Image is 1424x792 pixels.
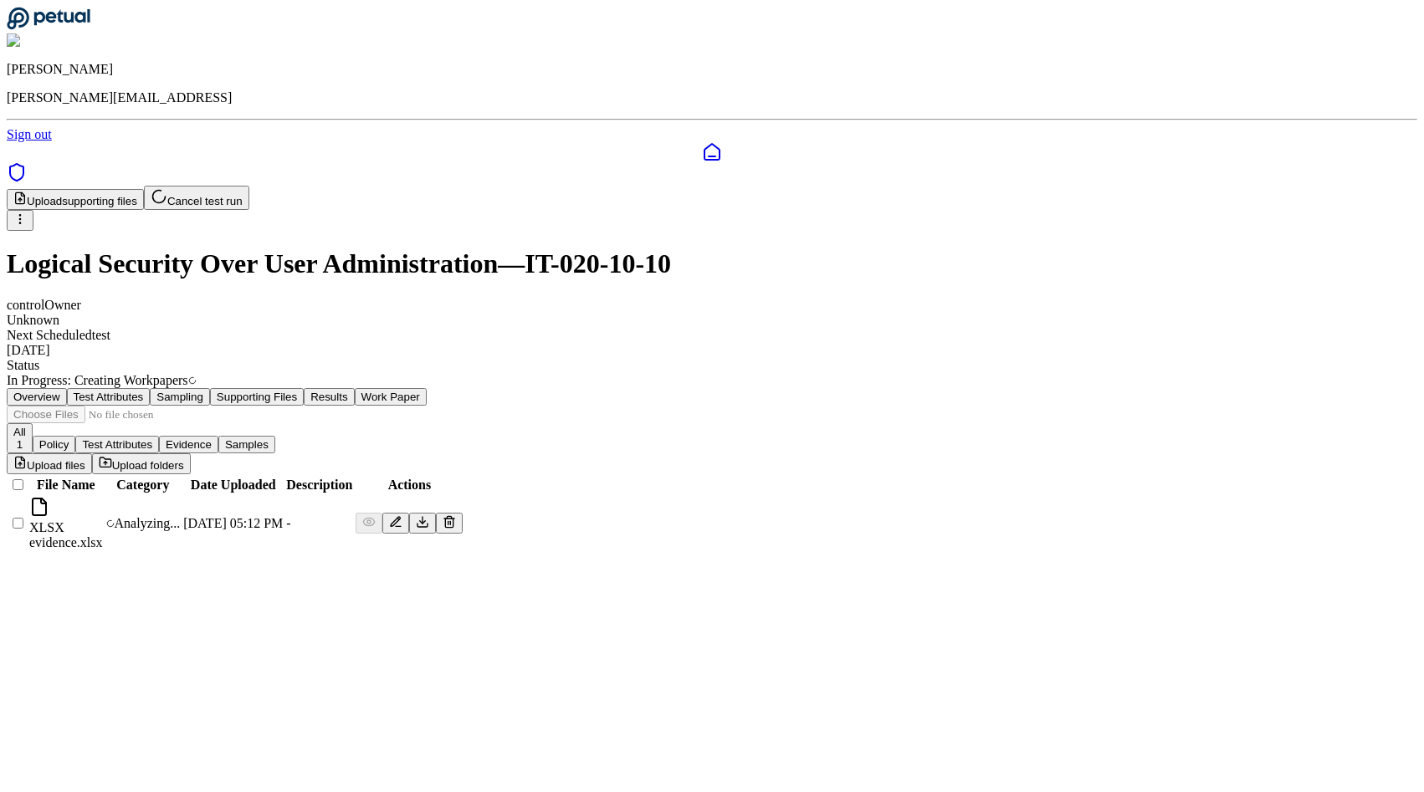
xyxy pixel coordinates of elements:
a: Go to Dashboard [7,18,90,33]
a: SOC 1 Reports [7,171,27,185]
button: More Options [7,210,33,231]
button: All1 [7,423,33,453]
button: Samples [218,436,275,453]
button: Test Attributes [75,436,159,453]
div: Next Scheduled test [7,328,1417,343]
div: Status [7,358,1417,373]
button: Policy [33,436,76,453]
div: 1 [13,438,26,451]
button: Upload files [7,453,92,474]
p: [PERSON_NAME] [7,62,1417,77]
th: Description [285,476,353,494]
button: Sampling [150,388,210,406]
button: Supporting Files [210,388,304,406]
div: Analyzing... [106,516,181,531]
p: [PERSON_NAME][EMAIL_ADDRESS] [7,90,1417,105]
th: Actions [355,476,464,494]
a: Dashboard [7,142,1417,162]
button: Uploadsupporting files [7,189,144,210]
button: Upload folders [92,453,191,474]
div: control Owner [7,298,1417,313]
th: Date Uploaded [182,476,284,494]
img: Andrew Li [7,33,79,49]
td: - [285,496,353,551]
td: [DATE] 05:12 PM [182,496,284,551]
h1: Logical Security Over User Administration — IT-020-10-10 [7,248,1417,279]
button: Delete File [436,513,463,534]
button: Evidence [159,436,218,453]
div: [DATE] [7,343,1417,358]
button: Test Attributes [67,388,151,406]
button: Work Paper [355,388,427,406]
div: In Progress : Creating Workpapers [7,373,1417,388]
button: Cancel test run [144,186,249,210]
button: Download File [409,513,436,534]
button: Add/Edit Description [382,513,409,534]
a: Sign out [7,127,52,141]
th: Category [105,476,182,494]
button: Preview File (hover for quick preview, click for full view) [356,513,382,534]
th: File Name [28,476,104,494]
button: Results [304,388,354,406]
div: evidence.xlsx [29,497,103,550]
div: XLSX [29,520,103,535]
span: Unknown [7,313,59,327]
button: Overview [7,388,67,406]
